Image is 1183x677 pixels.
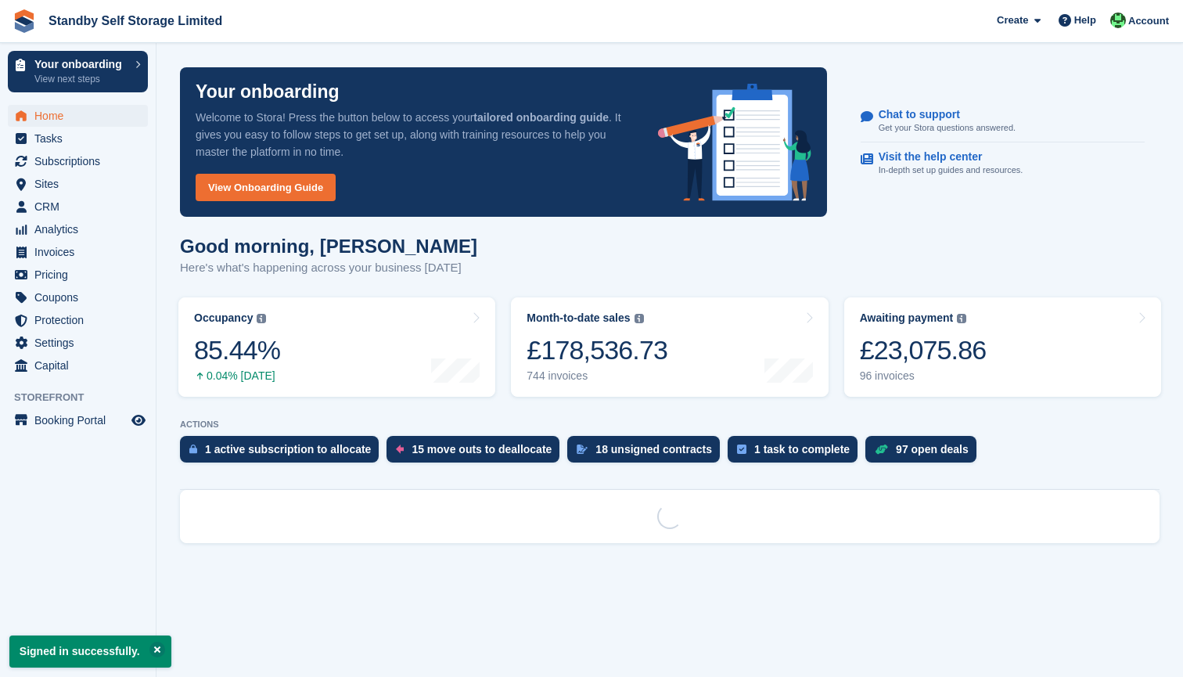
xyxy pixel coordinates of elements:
[180,420,1160,430] p: ACTIONS
[511,297,828,397] a: Month-to-date sales £178,536.73 744 invoices
[34,196,128,218] span: CRM
[34,128,128,149] span: Tasks
[194,369,280,383] div: 0.04% [DATE]
[42,8,228,34] a: Standby Self Storage Limited
[8,355,148,376] a: menu
[658,84,811,201] img: onboarding-info-6c161a55d2c0e0a8cae90662b2fe09162a5109e8cc188191df67fb4f79e88e88.svg
[879,150,1011,164] p: Visit the help center
[527,311,630,325] div: Month-to-date sales
[957,314,966,323] img: icon-info-grey-7440780725fd019a000dd9b08b2336e03edf1995a4989e88bcd33f0948082b44.svg
[34,105,128,127] span: Home
[196,109,633,160] p: Welcome to Stora! Press the button below to access your . It gives you easy to follow steps to ge...
[8,173,148,195] a: menu
[13,9,36,33] img: stora-icon-8386f47178a22dfd0bd8f6a31ec36ba5ce8667c1dd55bd0f319d3a0aa187defe.svg
[8,264,148,286] a: menu
[1110,13,1126,28] img: Michael Walker
[844,297,1161,397] a: Awaiting payment £23,075.86 96 invoices
[896,443,969,456] div: 97 open deals
[396,445,404,454] img: move_outs_to_deallocate_icon-f764333ba52eb49d3ac5e1228854f67142a1ed5810a6f6cc68b1a99e826820c5.svg
[34,218,128,240] span: Analytics
[879,164,1023,177] p: In-depth set up guides and resources.
[196,83,340,101] p: Your onboarding
[9,636,171,668] p: Signed in successfully.
[194,311,253,325] div: Occupancy
[8,196,148,218] a: menu
[257,314,266,323] img: icon-info-grey-7440780725fd019a000dd9b08b2336e03edf1995a4989e88bcd33f0948082b44.svg
[196,174,336,201] a: View Onboarding Guide
[527,369,667,383] div: 744 invoices
[34,241,128,263] span: Invoices
[860,311,954,325] div: Awaiting payment
[861,142,1145,185] a: Visit the help center In-depth set up guides and resources.
[387,436,567,470] a: 15 move outs to deallocate
[1128,13,1169,29] span: Account
[635,314,644,323] img: icon-info-grey-7440780725fd019a000dd9b08b2336e03edf1995a4989e88bcd33f0948082b44.svg
[8,150,148,172] a: menu
[8,241,148,263] a: menu
[34,332,128,354] span: Settings
[205,443,371,456] div: 1 active subscription to allocate
[8,286,148,308] a: menu
[879,108,1003,121] p: Chat to support
[178,297,495,397] a: Occupancy 85.44% 0.04% [DATE]
[861,100,1145,143] a: Chat to support Get your Stora questions answered.
[8,51,148,92] a: Your onboarding View next steps
[865,436,984,470] a: 97 open deals
[194,334,280,366] div: 85.44%
[8,309,148,331] a: menu
[129,411,148,430] a: Preview store
[577,445,588,454] img: contract_signature_icon-13c848040528278c33f63329250d36e43548de30e8caae1d1a13099fd9432cc5.svg
[8,105,148,127] a: menu
[34,264,128,286] span: Pricing
[595,443,712,456] div: 18 unsigned contracts
[34,409,128,431] span: Booking Portal
[412,443,552,456] div: 15 move outs to deallocate
[180,236,477,257] h1: Good morning, [PERSON_NAME]
[8,218,148,240] a: menu
[754,443,850,456] div: 1 task to complete
[860,334,987,366] div: £23,075.86
[34,59,128,70] p: Your onboarding
[1074,13,1096,28] span: Help
[34,355,128,376] span: Capital
[527,334,667,366] div: £178,536.73
[875,444,888,455] img: deal-1b604bf984904fb50ccaf53a9ad4b4a5d6e5aea283cecdc64d6e3604feb123c2.svg
[189,444,197,454] img: active_subscription_to_allocate_icon-d502201f5373d7db506a760aba3b589e785aa758c864c3986d89f69b8ff3...
[8,332,148,354] a: menu
[34,309,128,331] span: Protection
[997,13,1028,28] span: Create
[567,436,728,470] a: 18 unsigned contracts
[34,173,128,195] span: Sites
[14,390,156,405] span: Storefront
[34,72,128,86] p: View next steps
[34,286,128,308] span: Coupons
[34,150,128,172] span: Subscriptions
[8,409,148,431] a: menu
[879,121,1016,135] p: Get your Stora questions answered.
[473,111,609,124] strong: tailored onboarding guide
[728,436,865,470] a: 1 task to complete
[180,436,387,470] a: 1 active subscription to allocate
[8,128,148,149] a: menu
[180,259,477,277] p: Here's what's happening across your business [DATE]
[860,369,987,383] div: 96 invoices
[737,445,746,454] img: task-75834270c22a3079a89374b754ae025e5fb1db73e45f91037f5363f120a921f8.svg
